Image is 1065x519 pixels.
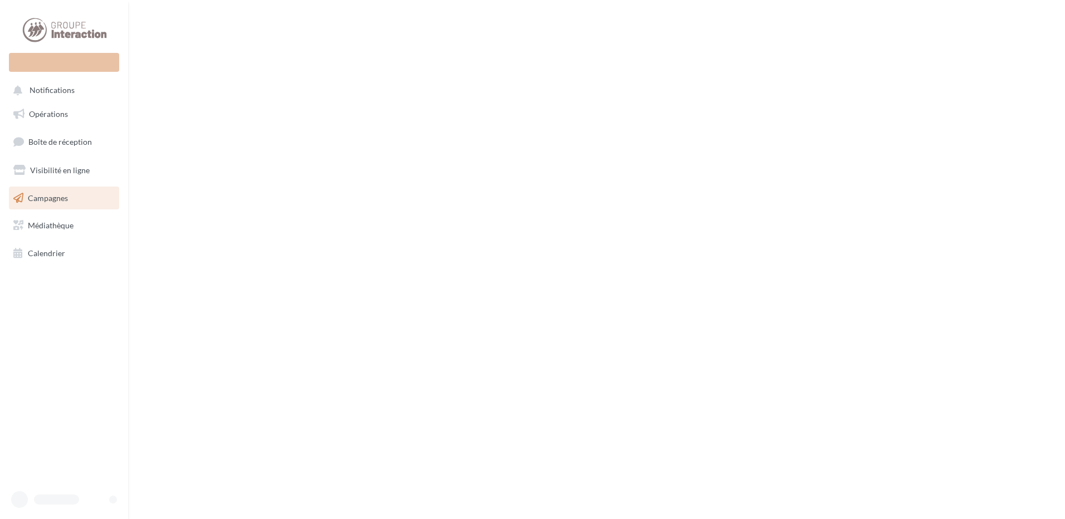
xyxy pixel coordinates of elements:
span: Visibilité en ligne [30,165,90,175]
span: Campagnes [28,193,68,202]
a: Visibilité en ligne [7,159,121,182]
a: Campagnes [7,187,121,210]
span: Médiathèque [28,221,74,230]
span: Boîte de réception [28,137,92,146]
a: Opérations [7,102,121,126]
a: Calendrier [7,242,121,265]
a: Médiathèque [7,214,121,237]
span: Notifications [30,86,75,95]
div: Nouvelle campagne [9,53,119,72]
a: Boîte de réception [7,130,121,154]
span: Calendrier [28,248,65,258]
span: Opérations [29,109,68,119]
